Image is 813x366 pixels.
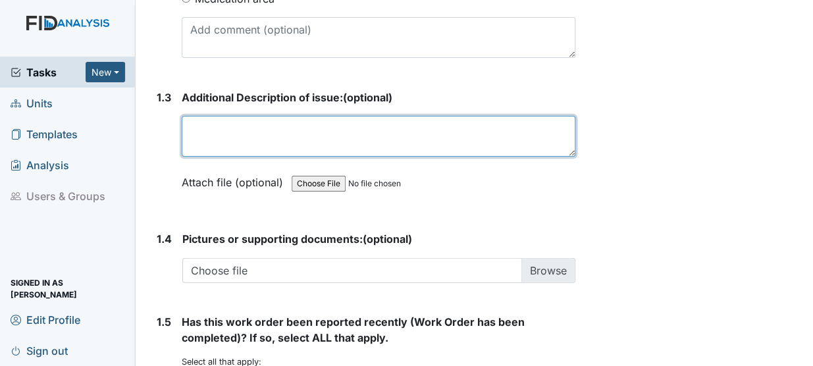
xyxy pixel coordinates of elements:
strong: (optional) [182,231,575,247]
label: 1.3 [157,90,171,105]
a: Tasks [11,65,86,80]
span: Templates [11,124,78,144]
span: Edit Profile [11,309,80,330]
button: New [86,62,125,82]
span: Additional Description of issue: [182,91,343,104]
span: Analysis [11,155,69,175]
span: Has this work order been reported recently (Work Order has been completed)? If so, select ALL tha... [182,315,525,344]
span: Units [11,93,53,113]
label: 1.4 [157,231,172,247]
label: Attach file (optional) [182,167,288,190]
strong: (optional) [182,90,575,105]
span: Signed in as [PERSON_NAME] [11,278,125,299]
span: Pictures or supporting documents: [182,232,363,246]
span: Sign out [11,340,68,361]
label: 1.5 [157,314,171,330]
